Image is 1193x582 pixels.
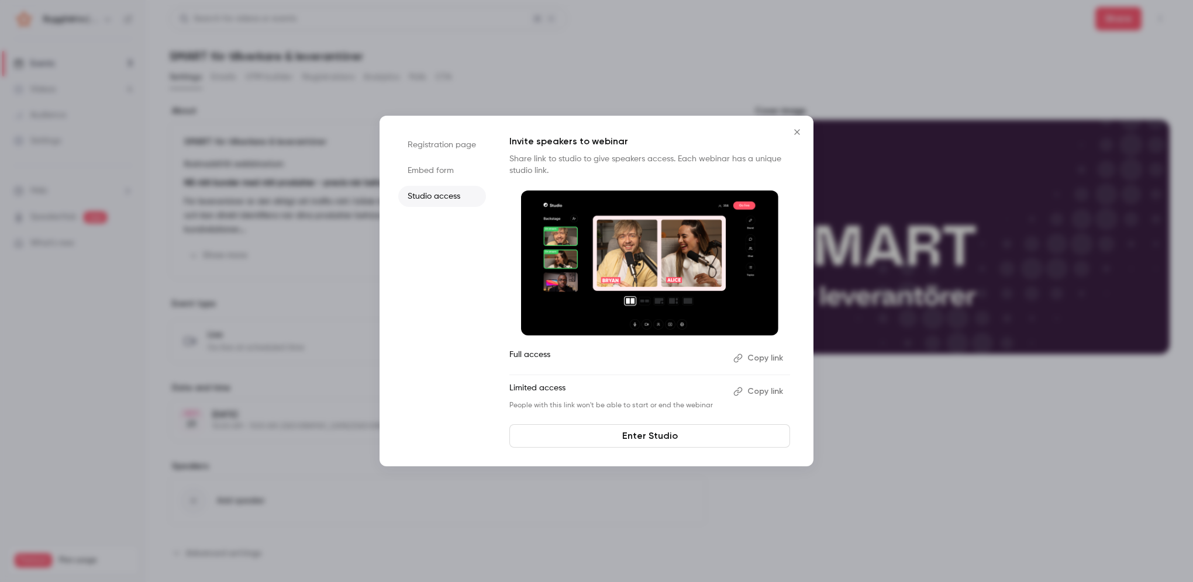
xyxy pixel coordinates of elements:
[509,382,724,401] p: Limited access
[509,153,790,176] p: Share link to studio to give speakers access. Each webinar has a unique studio link.
[521,190,778,335] img: Invite speakers to webinar
[398,186,486,207] li: Studio access
[785,120,809,144] button: Close
[729,382,790,401] button: Copy link
[398,160,486,181] li: Embed form
[509,424,790,448] a: Enter Studio
[509,401,724,410] p: People with this link won't be able to start or end the webinar
[509,134,790,148] p: Invite speakers to webinar
[509,349,724,368] p: Full access
[729,349,790,368] button: Copy link
[398,134,486,155] li: Registration page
